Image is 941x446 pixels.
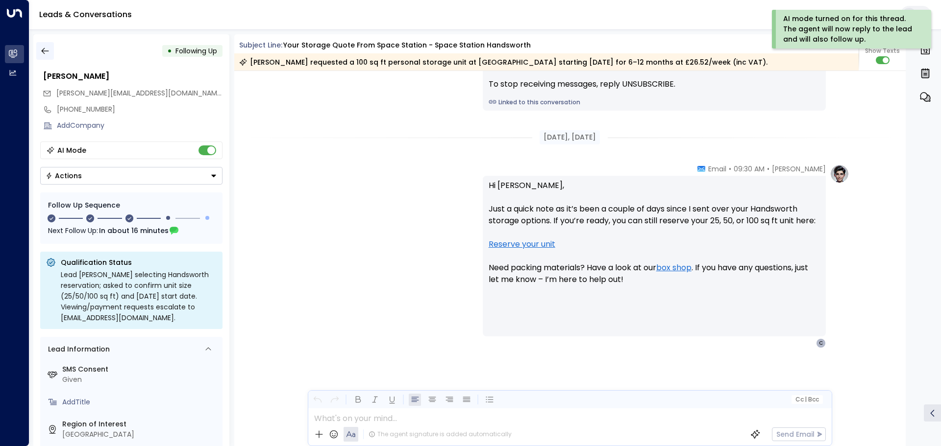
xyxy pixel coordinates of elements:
span: | [805,396,807,403]
div: Your storage quote from Space Station - Space Station Handsworth [283,40,531,50]
span: In about 16 minutes [99,225,169,236]
div: • [167,42,172,60]
div: Actions [46,171,82,180]
div: [PERSON_NAME] [43,70,223,82]
div: C [816,338,826,348]
div: AddCompany [57,120,223,131]
a: Reserve your unit [489,238,555,250]
span: Following Up [175,46,217,56]
label: SMS Consent [62,364,219,375]
div: Lead [PERSON_NAME] selecting Handsworth reservation; asked to confirm unit size (25/50/100 sq ft)... [61,269,217,323]
p: Hi [PERSON_NAME], Just a quick note as it’s been a couple of days since I sent over your Handswor... [489,180,820,297]
div: AddTitle [62,397,219,407]
div: Follow Up Sequence [48,200,215,211]
a: box shop [656,262,692,274]
p: Qualification Status [61,258,217,267]
span: Cc Bcc [795,396,818,403]
span: • [729,164,731,174]
div: Next Follow Up: [48,225,215,236]
button: Actions [40,167,223,185]
a: Linked to this conversation [489,98,820,107]
div: AI Mode [57,145,86,155]
div: AI mode turned on for this thread. The agent will now reply to the lead and will also follow up. [783,14,918,45]
a: Leads & Conversations [39,9,132,20]
span: [PERSON_NAME] [772,164,826,174]
span: Email [708,164,726,174]
div: The agent signature is added automatically [369,430,512,439]
div: [GEOGRAPHIC_DATA] [62,429,219,440]
span: 09:30 AM [734,164,765,174]
span: [PERSON_NAME][EMAIL_ADDRESS][DOMAIN_NAME] [56,88,223,98]
button: Cc|Bcc [791,395,822,404]
label: Region of Interest [62,419,219,429]
div: Given [62,375,219,385]
div: [DATE], [DATE] [540,130,600,144]
div: [PHONE_NUMBER] [57,104,223,115]
div: [PERSON_NAME] requested a 100 sq ft personal storage unit at [GEOGRAPHIC_DATA] starting [DATE] fo... [239,57,768,67]
span: chloe_deelee@outlook.com [56,88,223,98]
span: Subject Line: [239,40,282,50]
div: Lead Information [45,344,110,354]
div: Button group with a nested menu [40,167,223,185]
img: profile-logo.png [830,164,849,184]
button: Undo [311,394,323,406]
span: • [767,164,769,174]
button: Redo [328,394,341,406]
